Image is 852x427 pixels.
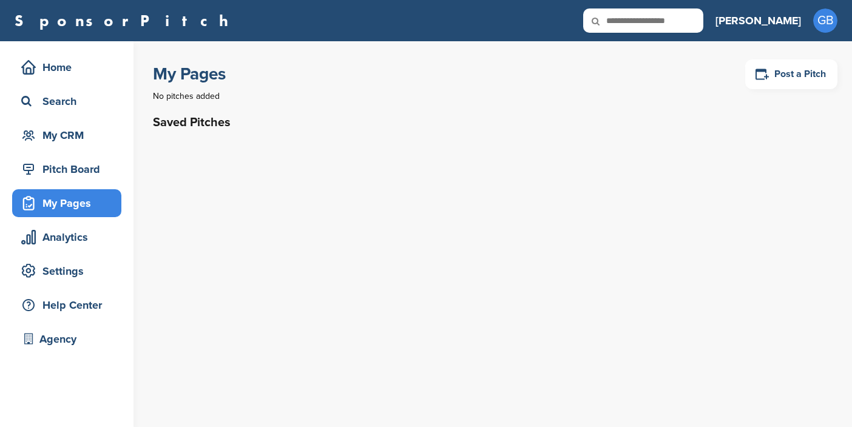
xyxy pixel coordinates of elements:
[153,92,837,101] div: No pitches added
[18,158,121,180] div: Pitch Board
[18,56,121,78] div: Home
[18,192,121,214] div: My Pages
[12,87,121,115] a: Search
[12,325,121,353] a: Agency
[12,53,121,81] a: Home
[153,113,837,132] h2: Saved Pitches
[18,294,121,316] div: Help Center
[715,7,801,34] a: [PERSON_NAME]
[12,121,121,149] a: My CRM
[715,12,801,29] h3: [PERSON_NAME]
[18,328,121,350] div: Agency
[813,8,837,33] span: GB
[18,124,121,146] div: My CRM
[745,59,837,89] a: Post a Pitch
[12,189,121,217] a: My Pages
[18,226,121,248] div: Analytics
[15,13,236,29] a: SponsorPitch
[12,257,121,285] a: Settings
[12,291,121,319] a: Help Center
[153,63,226,85] h1: My Pages
[18,90,121,112] div: Search
[12,223,121,251] a: Analytics
[18,260,121,282] div: Settings
[12,155,121,183] a: Pitch Board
